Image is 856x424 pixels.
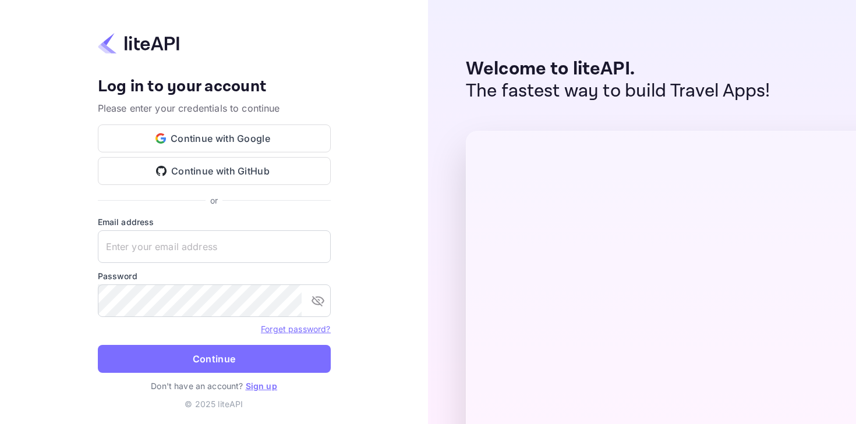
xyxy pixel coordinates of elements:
p: Welcome to liteAPI. [466,58,770,80]
a: Sign up [246,381,277,391]
a: Forget password? [261,323,330,334]
img: liteapi [98,32,179,55]
a: Forget password? [261,324,330,334]
p: Don't have an account? [98,380,331,392]
button: Continue [98,345,331,373]
button: toggle password visibility [306,289,330,312]
button: Continue with Google [98,124,331,152]
h4: Log in to your account [98,77,331,97]
button: Continue with GitHub [98,157,331,185]
label: Password [98,270,331,282]
p: © 2025 liteAPI [185,398,243,410]
input: Enter your email address [98,230,331,263]
p: or [210,194,218,206]
p: The fastest way to build Travel Apps! [466,80,770,102]
label: Email address [98,216,331,228]
p: Please enter your credentials to continue [98,101,331,115]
